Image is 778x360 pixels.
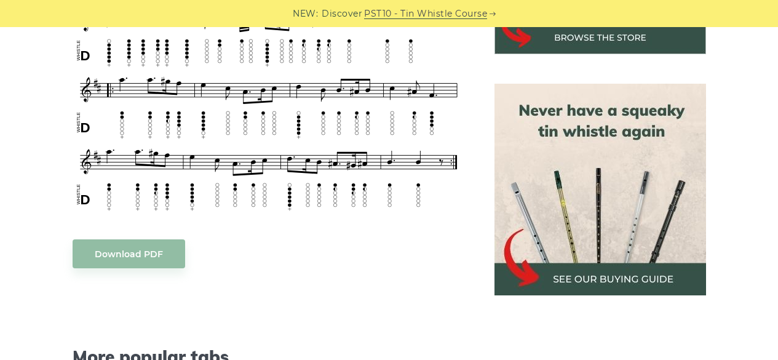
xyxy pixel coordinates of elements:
[322,7,362,21] span: Discover
[494,84,706,295] img: tin whistle buying guide
[73,239,185,268] a: Download PDF
[364,7,487,21] a: PST10 - Tin Whistle Course
[293,7,318,21] span: NEW:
